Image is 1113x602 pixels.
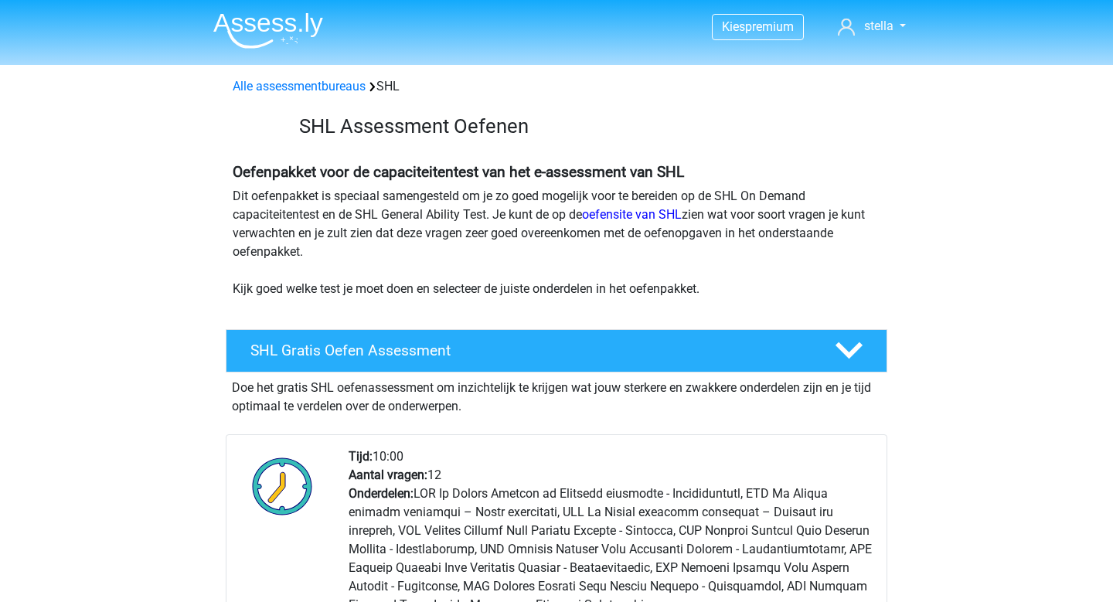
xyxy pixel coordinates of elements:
div: Doe het gratis SHL oefenassessment om inzichtelijk te krijgen wat jouw sterkere en zwakkere onder... [226,372,887,416]
b: Onderdelen: [349,486,414,501]
a: oefensite van SHL [582,207,682,222]
b: Aantal vragen: [349,468,427,482]
span: stella [864,19,893,33]
a: Alle assessmentbureaus [233,79,366,94]
h4: SHL Gratis Oefen Assessment [250,342,810,359]
a: Kiespremium [713,16,803,37]
a: SHL Gratis Oefen Assessment [220,329,893,372]
span: premium [745,19,794,34]
div: SHL [226,77,887,96]
b: Oefenpakket voor de capaciteitentest van het e-assessment van SHL [233,163,684,181]
span: Kies [722,19,745,34]
h3: SHL Assessment Oefenen [299,114,875,138]
a: stella [832,17,912,36]
img: Klok [243,447,322,525]
b: Tijd: [349,449,373,464]
p: Dit oefenpakket is speciaal samengesteld om je zo goed mogelijk voor te bereiden op de SHL On Dem... [233,187,880,298]
img: Assessly [213,12,323,49]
